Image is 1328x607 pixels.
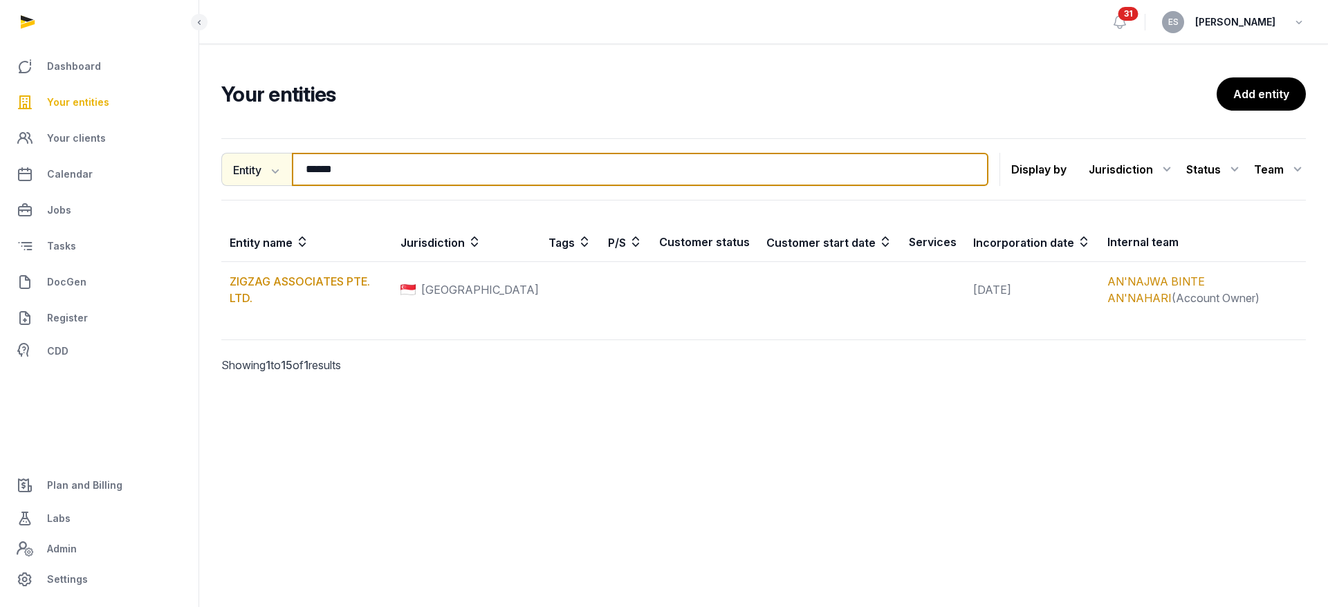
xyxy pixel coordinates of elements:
[221,223,392,262] th: Entity name
[47,310,88,326] span: Register
[1107,273,1298,306] div: (Account Owner)
[47,166,93,183] span: Calendar
[47,541,77,557] span: Admin
[11,535,187,563] a: Admin
[11,158,187,191] a: Calendar
[47,343,68,359] span: CDD
[47,510,71,527] span: Labs
[221,82,1217,106] h2: Your entities
[540,223,600,262] th: Tags
[965,223,1099,262] th: Incorporation date
[47,130,106,147] span: Your clients
[11,337,187,365] a: CDD
[1162,11,1184,33] button: ES
[1168,18,1179,26] span: ES
[47,58,101,75] span: Dashboard
[392,223,540,262] th: Jurisdiction
[1195,14,1275,30] span: [PERSON_NAME]
[11,265,187,299] a: DocGen
[281,358,293,372] span: 15
[1089,158,1175,180] div: Jurisdiction
[965,262,1099,318] td: [DATE]
[1107,274,1205,305] a: AN'NAJWA BINTE AN'NAHARI
[11,563,187,596] a: Settings
[304,358,308,372] span: 1
[266,358,270,372] span: 1
[11,469,187,502] a: Plan and Billing
[1118,7,1138,21] span: 31
[221,340,476,390] p: Showing to of results
[47,477,122,494] span: Plan and Billing
[47,571,88,588] span: Settings
[1099,223,1306,262] th: Internal team
[11,194,187,227] a: Jobs
[1186,158,1243,180] div: Status
[651,223,758,262] th: Customer status
[47,94,109,111] span: Your entities
[11,230,187,263] a: Tasks
[11,301,187,335] a: Register
[47,274,86,290] span: DocGen
[1011,158,1067,180] p: Display by
[1254,158,1306,180] div: Team
[221,153,292,186] button: Entity
[47,202,71,218] span: Jobs
[11,502,187,535] a: Labs
[11,50,187,83] a: Dashboard
[758,223,901,262] th: Customer start date
[600,223,651,262] th: P/S
[47,238,76,254] span: Tasks
[11,86,187,119] a: Your entities
[11,122,187,155] a: Your clients
[421,281,539,298] span: [GEOGRAPHIC_DATA]
[1217,77,1306,111] a: Add entity
[230,274,370,305] a: ZIGZAG ASSOCIATES PTE. LTD.
[901,223,965,262] th: Services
